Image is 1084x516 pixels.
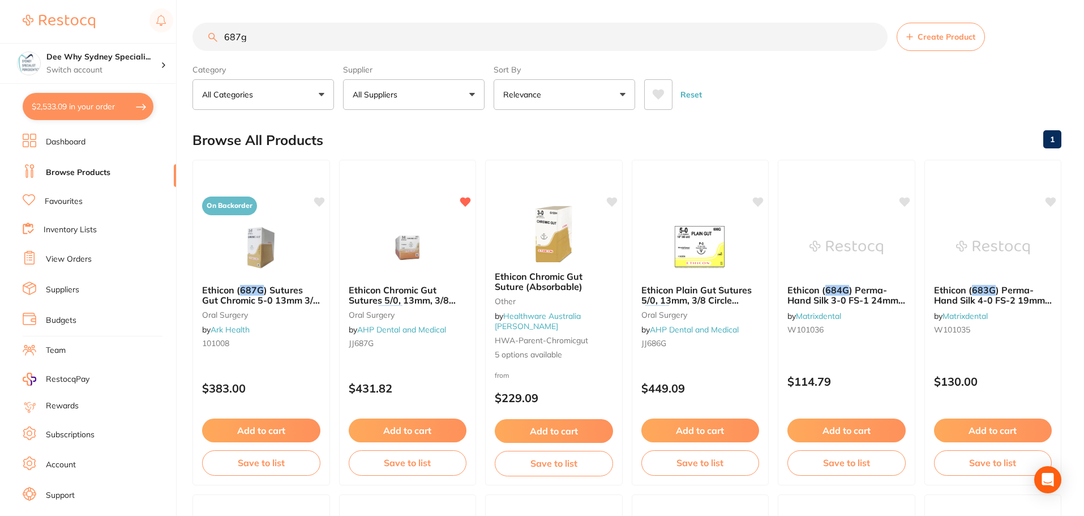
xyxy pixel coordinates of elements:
[349,338,374,348] span: JJ687G
[18,52,40,75] img: Dee Why Sydney Specialist Periodontics
[349,310,467,319] small: oral surgery
[46,52,161,63] h4: Dee Why Sydney Specialist Periodontics
[641,325,739,335] span: by
[192,65,334,75] label: Category
[787,285,906,306] b: Ethicon (684G) Perma-Hand Silk 3-0 FS-1 24mm 3/8 R/C 45cm (12) Black Suture
[495,335,588,346] span: HWA-parent-chromicgut
[641,450,760,475] button: Save to list
[349,325,446,335] span: by
[495,419,613,443] button: Add to cart
[23,93,153,120] button: $2,533.09 in your order
[641,284,752,317] span: Ethicon Plain Gut Sutures 5/0, 13mm, 3/8 Circle -
[787,311,841,321] span: by
[23,8,95,35] a: Restocq Logo
[934,375,1052,388] p: $130.00
[787,284,825,296] span: Ethicon (
[641,285,760,306] b: Ethicon Plain Gut Sutures 5/0, 13mm, 3/8 Circle - 686G
[23,373,36,386] img: RestocqPay
[46,65,161,76] p: Switch account
[202,338,229,348] span: 101008
[934,284,1052,327] span: ) Perma-Hand Silk 4-0 FS-2 19mm 3/8 R/C 45cm (12) Black Suture
[956,219,1030,276] img: Ethicon (683G) Perma-Hand Silk 4-0 FS-2 19mm 3/8 R/C 45cm (12) Black Suture
[23,15,95,28] img: Restocq Logo
[202,325,250,335] span: by
[202,285,320,306] b: Ethicon (687G) Sutures Gut Chromic 5-0 13mm 3/8 R/C FS-2 45cm
[211,325,250,335] a: Ark Health
[202,284,320,317] span: ) Sutures Gut Chromic 5-0 13mm 3/8 R/C FS-2 45cm
[663,219,737,276] img: Ethicon Plain Gut Sutures 5/0, 13mm, 3/8 Circle - 686G
[379,305,402,317] em: 687G
[495,297,613,306] small: other
[645,305,669,317] em: 686G
[46,254,92,265] a: View Orders
[46,345,66,356] a: Team
[349,285,467,306] b: Ethicon Chromic Gut Sutures 5/0, 13mm, 3/8 Circle - 687G
[934,311,988,321] span: by
[46,137,85,148] a: Dashboard
[495,271,613,292] b: Ethicon Chromic Gut Suture (Absorbable)
[192,133,323,148] h2: Browse All Products
[809,219,883,276] img: Ethicon (684G) Perma-Hand Silk 3-0 FS-1 24mm 3/8 R/C 45cm (12) Black Suture
[972,284,996,296] em: 683G
[787,419,906,442] button: Add to cart
[202,89,258,100] p: All Categories
[46,167,110,178] a: Browse Products
[1034,466,1061,493] div: Open Intercom Messenger
[23,373,89,386] a: RestocqPay
[202,382,320,395] p: $383.00
[192,23,888,51] input: Search Products
[897,23,985,51] button: Create Product
[343,79,485,110] button: All Suppliers
[349,382,467,395] p: $431.82
[934,419,1052,442] button: Add to cart
[495,311,581,331] span: by
[371,219,444,276] img: Ethicon Chromic Gut Sutures 5/0, 13mm, 3/8 Circle - 687G
[787,375,906,388] p: $114.79
[240,284,264,296] em: 687G
[192,79,334,110] button: All Categories
[918,32,975,41] span: Create Product
[495,271,582,292] span: Ethicon Chromic Gut Suture (Absorbable)
[641,382,760,395] p: $449.09
[202,197,257,215] span: On Backorder
[934,285,1052,306] b: Ethicon (683G) Perma-Hand Silk 4-0 FS-2 19mm 3/8 R/C 45cm (12) Black Suture
[787,284,905,327] span: ) Perma-Hand Silk 3-0 FS-1 24mm 3/8 R/C 45cm (12) Black Suture
[495,349,613,361] span: 5 options available
[787,325,824,335] span: W101036
[934,284,972,296] span: Ethicon (
[495,391,613,404] p: $229.09
[934,325,970,335] span: W101035
[650,325,739,335] a: AHP Dental and Medical
[46,315,76,326] a: Budgets
[641,338,666,348] span: JJ686G
[44,224,97,236] a: Inventory Lists
[202,419,320,442] button: Add to cart
[796,311,841,321] a: Matrixdental
[46,429,95,441] a: Subscriptions
[641,419,760,442] button: Add to cart
[202,284,240,296] span: Ethicon (
[46,400,79,412] a: Rewards
[517,206,590,262] img: Ethicon Chromic Gut Suture (Absorbable)
[46,459,76,471] a: Account
[825,284,849,296] em: 684G
[677,79,705,110] button: Reset
[349,284,456,317] span: Ethicon Chromic Gut Sutures 5/0, 13mm, 3/8 Circle -
[495,451,613,476] button: Save to list
[46,490,75,501] a: Support
[224,219,298,276] img: Ethicon (687G) Sutures Gut Chromic 5-0 13mm 3/8 R/C FS-2 45cm
[503,89,546,100] p: Relevance
[641,310,760,319] small: oral surgery
[787,450,906,475] button: Save to list
[1043,128,1061,151] a: 1
[45,196,83,207] a: Favourites
[357,325,446,335] a: AHP Dental and Medical
[349,450,467,475] button: Save to list
[46,374,89,385] span: RestocqPay
[343,65,485,75] label: Supplier
[934,450,1052,475] button: Save to list
[942,311,988,321] a: Matrixdental
[353,89,402,100] p: All Suppliers
[495,371,509,379] span: from
[495,311,581,331] a: Healthware Australia [PERSON_NAME]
